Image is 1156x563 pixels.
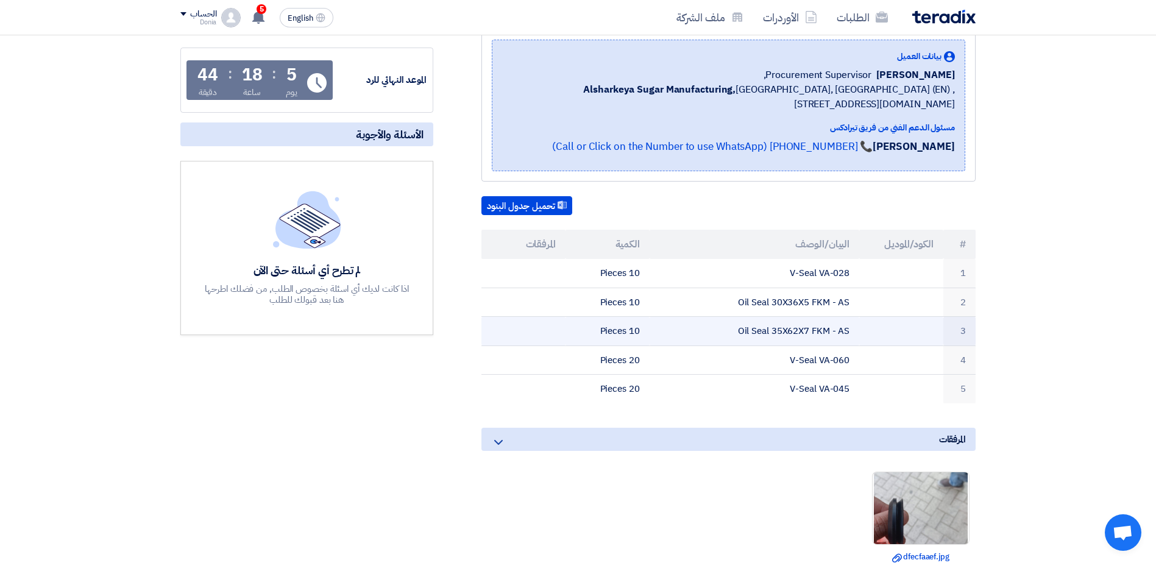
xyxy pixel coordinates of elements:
[502,82,955,112] span: [GEOGRAPHIC_DATA], [GEOGRAPHIC_DATA] (EN) ,[STREET_ADDRESS][DOMAIN_NAME]
[1105,514,1141,551] div: Open chat
[876,68,955,82] span: [PERSON_NAME]
[912,10,976,24] img: Teradix logo
[943,375,976,403] td: 5
[764,68,872,82] span: Procurement Supervisor,
[943,230,976,259] th: #
[876,551,966,563] a: dfecfaaef.jpg
[286,86,297,99] div: يوم
[197,66,218,83] div: 44
[190,9,216,19] div: الحساب
[335,73,427,87] div: الموعد النهائي للرد
[273,191,341,248] img: empty_state_list.svg
[939,433,966,446] span: المرفقات
[356,127,424,141] span: الأسئلة والأجوبة
[943,288,976,317] td: 2
[667,3,753,32] a: ملف الشركة
[199,86,218,99] div: دقيقة
[257,4,266,14] span: 5
[221,8,241,27] img: profile_test.png
[552,139,873,154] a: 📞 [PHONE_NUMBER] (Call or Click on the Number to use WhatsApp)
[288,14,313,23] span: English
[650,230,860,259] th: البيان/الوصف
[481,196,572,216] button: تحميل جدول البنود
[228,63,232,85] div: :
[566,230,650,259] th: الكمية
[583,82,736,97] b: Alsharkeya Sugar Manufacturing,
[859,230,943,259] th: الكود/الموديل
[943,317,976,346] td: 3
[753,3,827,32] a: الأوردرات
[943,259,976,288] td: 1
[650,375,860,403] td: V-Seal VA-045
[943,345,976,375] td: 4
[566,288,650,317] td: 10 Pieces
[650,345,860,375] td: V-Seal VA-060
[280,8,333,27] button: English
[481,230,566,259] th: المرفقات
[650,288,860,317] td: Oil Seal 30X36X5 FKM - AS
[566,345,650,375] td: 20 Pieces
[204,283,411,305] div: اذا كانت لديك أي اسئلة بخصوص الطلب, من فضلك اطرحها هنا بعد قبولك للطلب
[827,3,898,32] a: الطلبات
[873,139,955,154] strong: [PERSON_NAME]
[272,63,276,85] div: :
[242,66,263,83] div: 18
[897,50,941,63] span: بيانات العميل
[566,375,650,403] td: 20 Pieces
[566,317,650,346] td: 10 Pieces
[650,259,860,288] td: V-Seal VA-028
[502,121,955,134] div: مسئول الدعم الفني من فريق تيرادكس
[243,86,261,99] div: ساعة
[566,259,650,288] td: 10 Pieces
[286,66,297,83] div: 5
[204,263,411,277] div: لم تطرح أي أسئلة حتى الآن
[180,19,216,26] div: Donia
[650,317,860,346] td: Oil Seal 35X62X7 FKM - AS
